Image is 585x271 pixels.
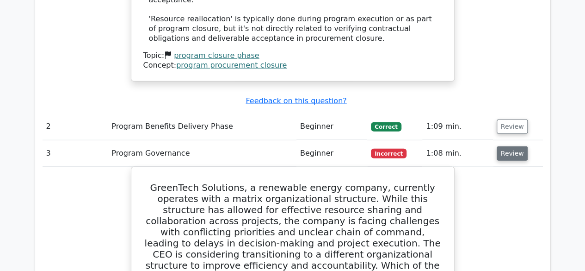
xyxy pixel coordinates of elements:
[246,96,346,105] a: Feedback on this question?
[497,146,528,161] button: Review
[108,113,296,140] td: Program Benefits Delivery Phase
[108,140,296,167] td: Program Governance
[497,120,528,134] button: Review
[43,113,108,140] td: 2
[422,140,493,167] td: 1:08 min.
[371,149,406,158] span: Incorrect
[174,51,259,60] a: program closure phase
[296,113,367,140] td: Beginner
[176,61,287,69] a: program procurement closure
[143,51,442,61] div: Topic:
[143,61,442,70] div: Concept:
[296,140,367,167] td: Beginner
[371,122,401,132] span: Correct
[422,113,493,140] td: 1:09 min.
[43,140,108,167] td: 3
